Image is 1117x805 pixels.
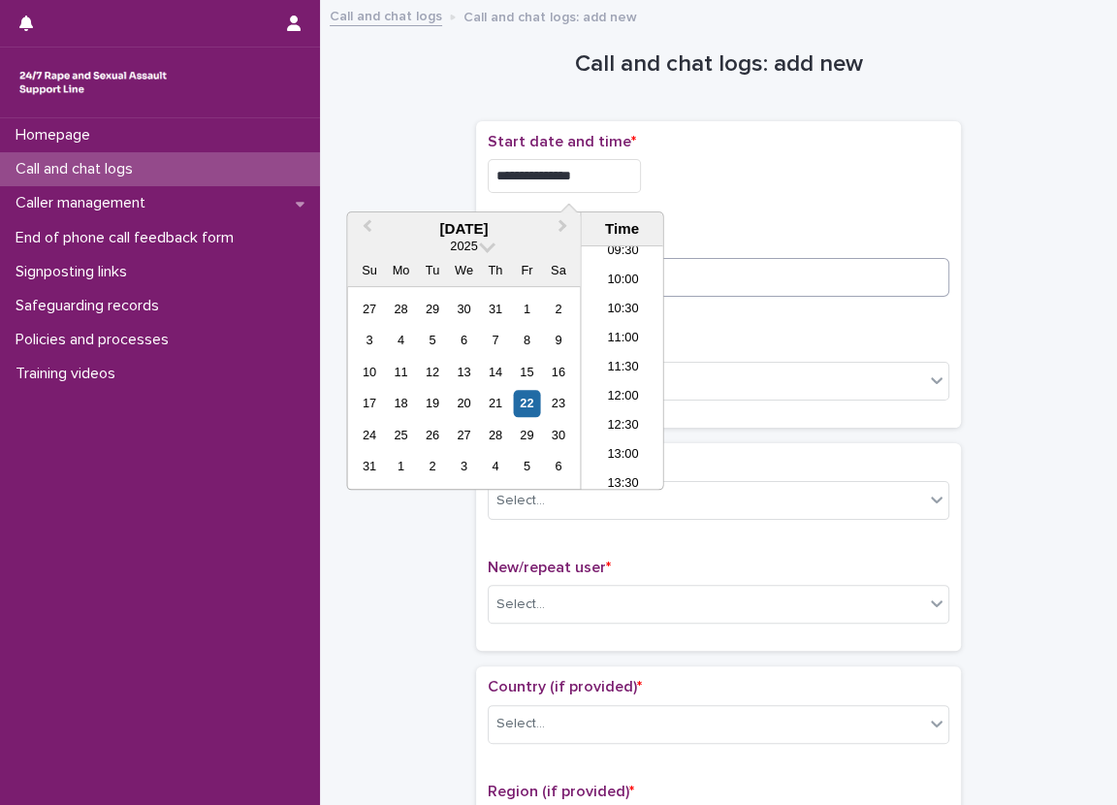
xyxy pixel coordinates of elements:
li: 12:00 [581,383,663,412]
div: Th [482,257,508,283]
div: Choose Monday, August 11th, 2025 [388,359,414,385]
p: Caller management [8,194,161,212]
div: Choose Tuesday, August 26th, 2025 [419,422,445,448]
div: Choose Friday, August 22nd, 2025 [514,391,540,417]
div: Choose Tuesday, August 12th, 2025 [419,359,445,385]
div: Choose Wednesday, July 30th, 2025 [451,296,477,322]
div: Choose Tuesday, August 19th, 2025 [419,391,445,417]
div: Choose Wednesday, August 20th, 2025 [451,391,477,417]
div: Choose Friday, September 5th, 2025 [514,454,540,480]
div: Choose Thursday, August 21st, 2025 [482,391,508,417]
span: Country (if provided) [488,679,642,694]
div: Choose Saturday, September 6th, 2025 [545,454,571,480]
div: Select... [496,491,545,511]
div: Choose Monday, August 18th, 2025 [388,391,414,417]
div: Choose Monday, September 1st, 2025 [388,454,414,480]
div: Tu [419,257,445,283]
li: 11:00 [581,325,663,354]
div: Su [356,257,382,283]
p: Call and chat logs [8,160,148,178]
div: Choose Thursday, September 4th, 2025 [482,454,508,480]
div: Choose Tuesday, September 2nd, 2025 [419,454,445,480]
p: Homepage [8,126,106,145]
p: Call and chat logs: add new [463,5,637,26]
li: 10:30 [581,296,663,325]
div: Choose Friday, August 8th, 2025 [514,328,540,354]
div: Choose Saturday, August 9th, 2025 [545,328,571,354]
div: Choose Friday, August 1st, 2025 [514,296,540,322]
div: Choose Sunday, August 3rd, 2025 [356,328,382,354]
li: 13:30 [581,470,663,499]
div: Choose Friday, August 29th, 2025 [514,422,540,448]
div: Choose Sunday, August 31st, 2025 [356,454,382,480]
div: Choose Monday, August 4th, 2025 [388,328,414,354]
div: Choose Thursday, August 7th, 2025 [482,328,508,354]
li: 11:30 [581,354,663,383]
div: Choose Sunday, July 27th, 2025 [356,296,382,322]
p: Training videos [8,365,131,383]
span: Region (if provided) [488,784,634,799]
div: Choose Saturday, August 2nd, 2025 [545,296,571,322]
span: Start date and time [488,134,636,149]
h1: Call and chat logs: add new [476,50,961,79]
span: 2025 [450,239,477,253]
div: Choose Monday, August 25th, 2025 [388,422,414,448]
div: Select... [496,595,545,615]
div: We [451,257,477,283]
p: Policies and processes [8,331,184,349]
span: New/repeat user [488,560,611,575]
div: Choose Tuesday, August 5th, 2025 [419,328,445,354]
div: month 2025-08 [354,294,574,483]
div: Choose Friday, August 15th, 2025 [514,359,540,385]
li: 09:30 [581,238,663,267]
li: 10:00 [581,267,663,296]
div: Choose Sunday, August 10th, 2025 [356,359,382,385]
div: Choose Saturday, August 16th, 2025 [545,359,571,385]
button: Previous Month [349,214,380,245]
div: Choose Monday, July 28th, 2025 [388,296,414,322]
div: Select... [496,714,545,734]
div: Choose Thursday, July 31st, 2025 [482,296,508,322]
div: Choose Saturday, August 30th, 2025 [545,422,571,448]
div: [DATE] [347,220,580,238]
p: End of phone call feedback form [8,229,249,247]
div: Sa [545,257,571,283]
div: Fr [514,257,540,283]
div: Choose Tuesday, July 29th, 2025 [419,296,445,322]
div: Choose Thursday, August 28th, 2025 [482,422,508,448]
div: Mo [388,257,414,283]
p: Safeguarding records [8,297,175,315]
div: Choose Sunday, August 17th, 2025 [356,391,382,417]
div: Choose Sunday, August 24th, 2025 [356,422,382,448]
li: 13:00 [581,441,663,470]
button: Next Month [549,214,580,245]
div: Choose Wednesday, August 13th, 2025 [451,359,477,385]
div: Choose Wednesday, August 6th, 2025 [451,328,477,354]
div: Choose Thursday, August 14th, 2025 [482,359,508,385]
div: Choose Saturday, August 23rd, 2025 [545,391,571,417]
div: Time [586,220,657,238]
div: Choose Wednesday, September 3rd, 2025 [451,454,477,480]
p: Signposting links [8,263,143,281]
div: Choose Wednesday, August 27th, 2025 [451,422,477,448]
img: rhQMoQhaT3yELyF149Cw [16,63,171,102]
a: Call and chat logs [330,4,442,26]
li: 12:30 [581,412,663,441]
